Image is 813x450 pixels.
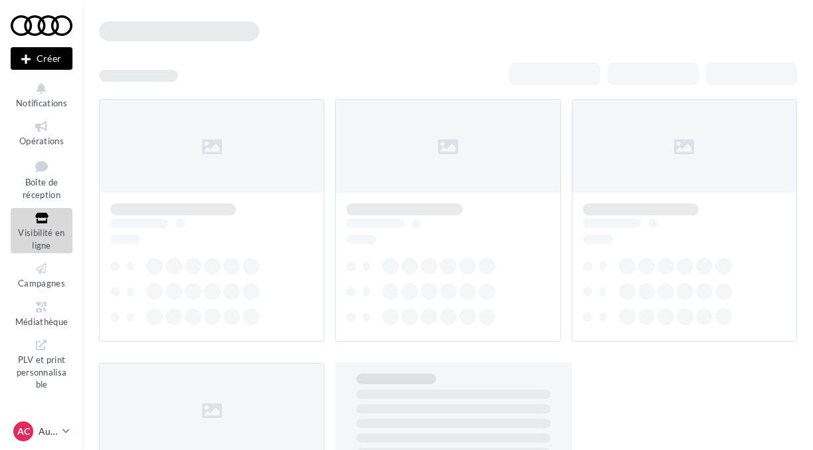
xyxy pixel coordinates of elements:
[18,227,64,251] span: Visibilité en ligne
[19,136,64,146] span: Opérations
[39,425,57,438] p: Audi CHAMBOURCY
[11,47,72,70] div: Nouvelle campagne
[11,297,72,330] a: Médiathèque
[11,78,72,111] button: Notifications
[11,116,72,149] a: Opérations
[11,259,72,291] a: Campagnes
[16,98,67,108] span: Notifications
[17,352,67,390] span: PLV et print personnalisable
[17,425,30,438] span: AC
[15,316,68,327] span: Médiathèque
[18,278,65,288] span: Campagnes
[11,208,72,253] a: Visibilité en ligne
[11,155,72,203] a: Boîte de réception
[11,47,72,70] button: Créer
[11,335,72,393] a: PLV et print personnalisable
[11,419,72,444] a: AC Audi CHAMBOURCY
[23,177,60,200] span: Boîte de réception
